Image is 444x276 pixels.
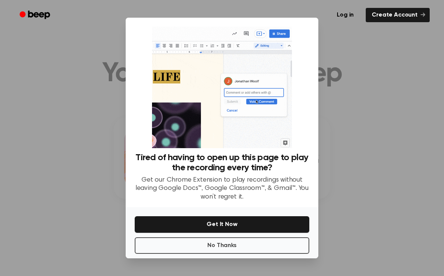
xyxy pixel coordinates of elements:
a: Log in [329,6,361,24]
img: Beep extension in action [152,27,292,148]
a: Beep [14,8,57,23]
button: Get It Now [135,216,309,233]
a: Create Account [366,8,430,22]
p: Get our Chrome Extension to play recordings without leaving Google Docs™, Google Classroom™, & Gm... [135,176,309,202]
h3: Tired of having to open up this page to play the recording every time? [135,153,309,173]
button: No Thanks [135,237,309,254]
